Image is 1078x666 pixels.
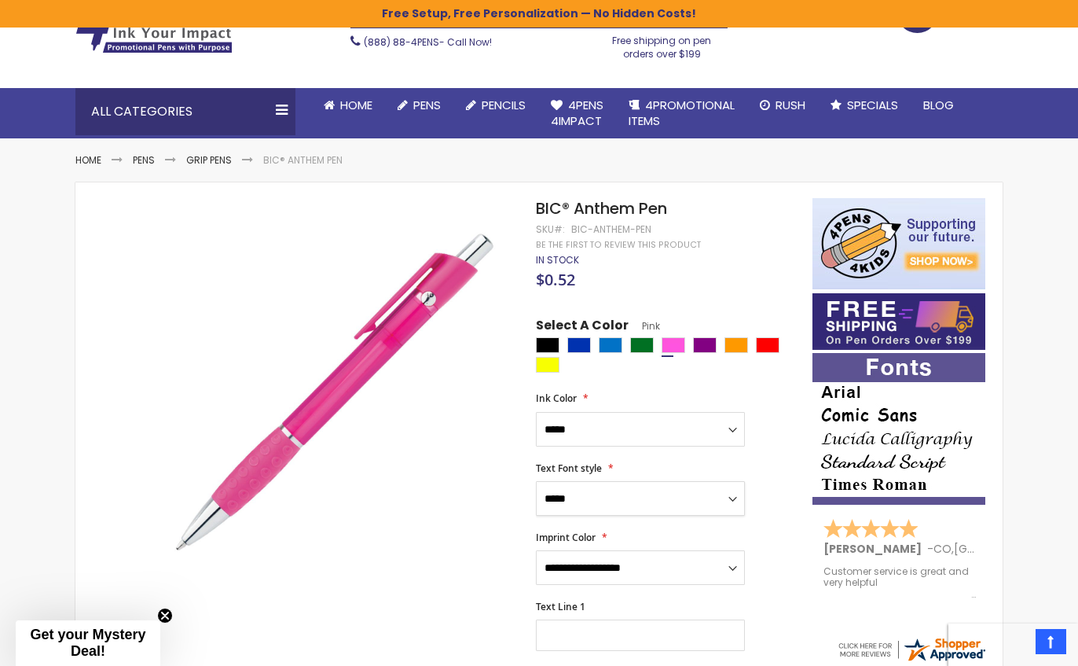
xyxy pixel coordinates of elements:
[133,153,155,167] a: Pens
[482,97,526,113] span: Pencils
[911,88,966,123] a: Blog
[453,88,538,123] a: Pencils
[629,97,735,129] span: 4PROMOTIONAL ITEMS
[823,566,976,600] div: Customer service is great and very helpful
[536,462,602,475] span: Text Font style
[536,531,596,544] span: Imprint Color
[693,337,717,353] div: Purple
[536,254,579,267] div: Availability
[933,541,951,557] span: CO
[311,88,385,123] a: Home
[616,88,747,139] a: 4PROMOTIONALITEMS
[536,269,575,290] span: $0.52
[847,97,898,113] span: Specials
[747,88,818,123] a: Rush
[724,337,748,353] div: Orange
[536,337,559,353] div: Black
[364,35,492,49] span: - Call Now!
[75,3,233,53] img: 4Pens Custom Pens and Promotional Products
[75,153,101,167] a: Home
[364,35,439,49] a: (888) 88-4PENS
[775,97,805,113] span: Rush
[156,221,515,580] img: bic_anthem_side_pink_1.jpg
[823,541,927,557] span: [PERSON_NAME]
[567,337,591,353] div: Blue
[157,608,173,624] button: Close teaser
[536,223,565,236] strong: SKU
[948,624,1078,666] iframe: Google Customer Reviews
[812,293,985,350] img: Free shipping on orders over $199
[630,337,654,353] div: Green
[186,153,232,167] a: Grip Pens
[75,88,295,135] div: All Categories
[536,197,667,219] span: BIC® Anthem Pen
[812,353,985,505] img: font-personalization-examples
[536,239,701,251] a: Be the first to review this product
[599,337,622,353] div: Blue Light
[596,28,728,60] div: Free shipping on pen orders over $199
[927,541,1069,557] span: - ,
[538,88,616,139] a: 4Pens4impact
[30,627,145,659] span: Get your Mystery Deal!
[551,97,603,129] span: 4Pens 4impact
[756,337,779,353] div: Red
[340,97,372,113] span: Home
[536,600,585,613] span: Text Line 1
[536,253,579,267] span: In stock
[662,337,685,353] div: Pink
[923,97,954,113] span: Blog
[263,154,343,167] li: BIC® Anthem Pen
[385,88,453,123] a: Pens
[571,223,651,236] div: bic-anthem-pen
[818,88,911,123] a: Specials
[629,319,660,333] span: Pink
[16,620,160,666] div: Get your Mystery Deal!Close teaser
[812,198,985,289] img: 4pens 4 kids
[836,635,987,664] img: 4pens.com widget logo
[954,541,1069,557] span: [GEOGRAPHIC_DATA]
[536,392,577,405] span: Ink Color
[536,317,629,338] span: Select A Color
[413,97,441,113] span: Pens
[536,357,559,373] div: Yellow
